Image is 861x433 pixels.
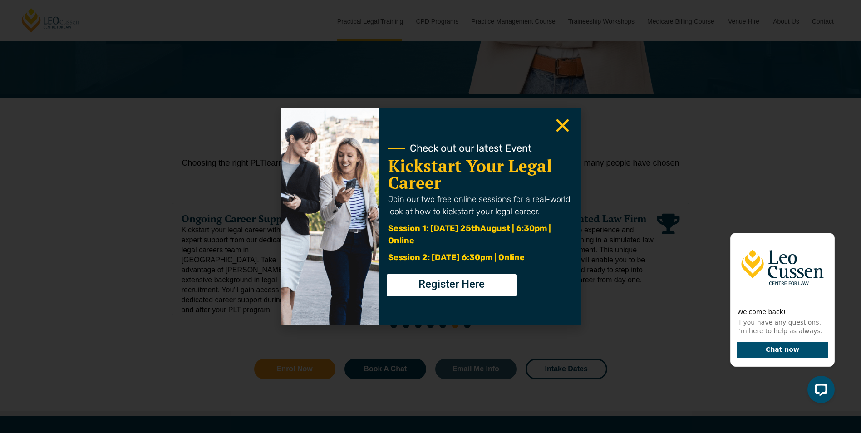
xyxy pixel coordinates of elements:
span: Join our two free online sessions for a real-world look at how to kickstart your legal career. [388,194,570,216]
span: Session 1: [DATE] 25 [388,223,471,233]
a: Kickstart Your Legal Career [388,155,552,194]
span: th [471,223,480,233]
span: Session 2: [DATE] 6:30pm | Online [388,252,525,262]
span: Check out our latest Event [410,143,532,153]
a: Register Here [387,274,517,296]
a: Close [554,117,571,134]
iframe: LiveChat chat widget [723,216,838,410]
span: Register Here [418,279,485,290]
